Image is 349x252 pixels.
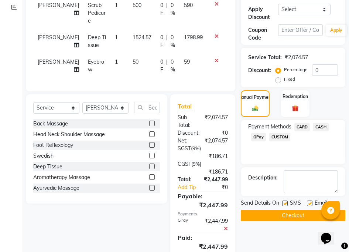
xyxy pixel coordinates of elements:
[193,161,200,167] span: 9%
[160,58,163,74] span: 0 F
[38,2,79,9] span: [PERSON_NAME]
[115,58,118,65] span: 1
[133,34,151,41] span: 1524.57
[315,199,327,208] span: Email
[38,58,79,65] span: [PERSON_NAME]
[172,217,199,233] div: GPay
[33,174,90,181] div: Aromatherapy Massage
[241,199,279,208] span: Send Details On
[241,210,345,221] button: Checkout
[198,176,233,184] div: ₹2,447.99
[184,58,190,65] span: 59
[172,184,208,191] a: Add Tip
[33,131,105,138] div: Head Neck Shoulder Massage
[166,1,168,17] span: |
[192,145,199,151] span: 9%
[284,76,295,83] label: Fixed
[171,58,175,74] span: 0 %
[88,58,104,73] span: Eyebrow
[172,137,199,145] div: Net:
[250,105,260,112] img: _cash.svg
[33,152,54,160] div: Swedish
[248,54,282,61] div: Service Total:
[199,137,233,145] div: ₹2,074.57
[171,34,175,49] span: 0 %
[326,25,347,36] button: Apply
[160,1,163,17] span: 0 F
[33,120,68,128] div: Back Massage
[172,233,233,242] div: Paid:
[283,93,308,100] label: Redemption
[172,242,233,251] div: ₹2,447.99
[172,114,199,129] div: Sub Total:
[166,58,168,74] span: |
[160,34,163,49] span: 0 F
[269,133,290,141] span: CUSTOM
[248,174,278,182] div: Description:
[290,199,301,208] span: SMS
[184,34,203,41] span: 1798.99
[248,6,278,21] div: Apply Discount
[33,141,73,149] div: Foot Reflexology
[199,114,233,129] div: ₹2,074.57
[172,145,233,152] div: ( )
[172,201,233,209] div: ₹2,447.99
[284,66,308,73] label: Percentage
[205,129,233,137] div: ₹0
[178,161,191,167] span: CGST
[178,211,228,217] div: Payments
[184,2,193,9] span: 590
[38,34,79,41] span: [PERSON_NAME]
[172,160,233,168] div: ( )
[171,1,175,17] span: 0 %
[313,123,329,131] span: CASH
[248,26,278,42] div: Coupon Code
[115,2,118,9] span: 1
[178,145,191,152] span: SGST
[172,192,233,201] div: Payable:
[166,34,168,49] span: |
[178,103,195,110] span: Total
[208,184,233,191] div: ₹0
[251,133,266,141] span: GPay
[172,152,233,160] div: ₹186.71
[115,34,118,41] span: 1
[318,222,342,245] iframe: chat widget
[294,123,310,131] span: CARD
[88,34,106,48] span: Deep Tissue
[33,163,62,171] div: Deep Tissue
[133,2,141,9] span: 500
[278,24,323,36] input: Enter Offer / Coupon Code
[172,168,233,176] div: ₹186.71
[133,58,138,65] span: 50
[134,102,160,113] input: Search or Scan
[248,123,291,131] span: Payment Methods
[199,217,233,233] div: ₹2,447.99
[237,94,273,101] label: Manual Payment
[172,176,198,184] div: Total:
[33,184,79,192] div: Ayurvedic Massage
[248,67,271,74] div: Discount:
[285,54,308,61] div: ₹2,074.57
[172,129,205,137] div: Discount:
[88,2,106,24] span: Scrub Pedicure
[290,104,301,112] img: _gift.svg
